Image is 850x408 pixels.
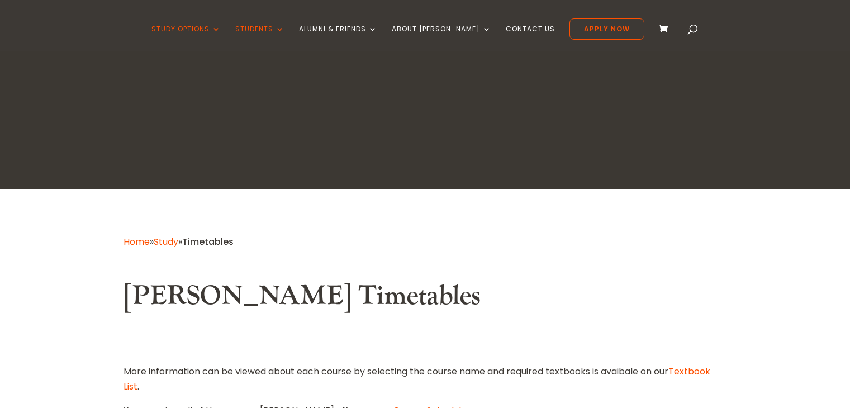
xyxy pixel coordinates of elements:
[124,235,234,248] span: » »
[124,364,727,403] p: More information can be viewed about each course by selecting the course name and required textbo...
[154,235,178,248] a: Study
[392,25,491,51] a: About [PERSON_NAME]
[124,280,727,318] h2: [PERSON_NAME] Timetables
[151,25,221,51] a: Study Options
[506,25,555,51] a: Contact Us
[299,25,377,51] a: Alumni & Friends
[569,18,644,40] a: Apply Now
[235,25,284,51] a: Students
[124,365,710,393] a: Textbook List
[124,235,150,248] a: Home
[182,235,234,248] span: Timetables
